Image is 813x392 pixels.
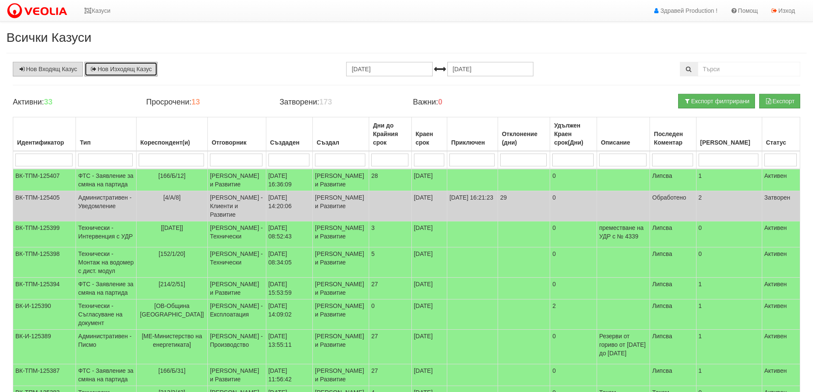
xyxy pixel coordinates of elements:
[696,364,762,386] td: 1
[552,119,594,148] div: Удължен Краен срок(Дни)
[371,302,375,309] span: 0
[414,128,445,148] div: Краен срок
[76,221,136,247] td: Технически - Интервенция с УДР
[762,117,800,151] th: Статус: No sort applied, activate to apply an ascending sort
[696,330,762,364] td: 1
[159,281,185,287] span: [214/2/51]
[371,281,378,287] span: 27
[698,62,800,76] input: Търсене по Идентификатор, Бл/Вх/Ап, Тип, Описание, Моб. Номер, Имейл, Файл, Коментар,
[500,128,548,148] div: Отклонение (дни)
[78,136,134,148] div: Тип
[550,364,597,386] td: 0
[411,330,447,364] td: [DATE]
[76,364,136,386] td: ФТС - Заявление за смяна на партида
[76,330,136,364] td: Административен - Писмо
[207,221,266,247] td: [PERSON_NAME] - Технически
[696,169,762,191] td: 1
[652,172,672,179] span: Липсва
[313,299,369,330] td: [PERSON_NAME] и Развитие
[13,191,76,221] td: ВК-ТПМ-125405
[696,278,762,299] td: 1
[319,98,332,106] b: 173
[762,278,800,299] td: Активен
[207,278,266,299] td: [PERSON_NAME] и Развитие
[652,333,672,340] span: Липсва
[597,117,650,151] th: Описание: No sort applied, activate to apply an ascending sort
[13,247,76,278] td: ВК-ТПМ-125398
[13,299,76,330] td: ВК-И-125390
[207,330,266,364] td: [PERSON_NAME] - Производство
[136,117,207,151] th: Кореспондент(и): No sort applied, activate to apply an ascending sort
[411,191,447,221] td: [DATE]
[266,330,312,364] td: [DATE] 13:55:11
[652,128,694,148] div: Последен Коментар
[699,136,760,148] div: [PERSON_NAME]
[550,330,597,364] td: 0
[696,247,762,278] td: 0
[550,169,597,191] td: 0
[762,247,800,278] td: Активен
[599,224,647,241] p: преместване на УДР с № 4339
[411,364,447,386] td: [DATE]
[280,98,400,107] h4: Затворени:
[413,98,533,107] h4: Важни:
[438,98,443,106] b: 0
[146,98,266,107] h4: Просрочени:
[6,30,807,44] h2: Всички Казуси
[207,117,266,151] th: Отговорник: No sort applied, activate to apply an ascending sort
[140,302,204,318] span: [ОВ-Община [GEOGRAPHIC_DATA]]
[696,221,762,247] td: 0
[411,117,447,151] th: Краен срок: No sort applied, activate to apply an ascending sort
[76,191,136,221] td: Административен - Уведомление
[315,136,367,148] div: Създал
[266,191,312,221] td: [DATE] 14:20:06
[313,169,369,191] td: [PERSON_NAME] и Развитие
[266,117,312,151] th: Създаден: No sort applied, activate to apply an ascending sort
[696,117,762,151] th: Брой Файлове: No sort applied, activate to apply an ascending sort
[762,221,800,247] td: Активен
[762,330,800,364] td: Активен
[652,224,672,231] span: Липсва
[550,247,597,278] td: 0
[447,117,498,151] th: Приключен: No sort applied, activate to apply an ascending sort
[762,169,800,191] td: Активен
[207,247,266,278] td: [PERSON_NAME] - Технически
[371,333,378,340] span: 27
[652,281,672,287] span: Липсва
[652,367,672,374] span: Липсва
[371,172,378,179] span: 28
[652,302,672,309] span: Липсва
[210,136,264,148] div: Отговорник
[447,191,498,221] td: [DATE] 16:21:23
[268,136,310,148] div: Създаден
[266,247,312,278] td: [DATE] 08:34:05
[6,2,71,20] img: VeoliaLogo.png
[85,62,157,76] a: Нов Изходящ Казус
[142,333,202,348] span: [МЕ-Министерство на енергетиката]
[550,221,597,247] td: 0
[313,330,369,364] td: [PERSON_NAME] и Развитие
[764,136,798,148] div: Статус
[313,278,369,299] td: [PERSON_NAME] и Развитие
[411,169,447,191] td: [DATE]
[762,299,800,330] td: Активен
[313,247,369,278] td: [PERSON_NAME] и Развитие
[76,299,136,330] td: Технически - Съгласуване на документ
[207,191,266,221] td: [PERSON_NAME] - Клиенти и Развитие
[599,332,647,357] p: Резерви от гориво от [DATE] до [DATE]
[678,94,755,108] button: Експорт филтрирани
[15,136,73,148] div: Идентификатор
[762,364,800,386] td: Активен
[207,299,266,330] td: [PERSON_NAME] - Експлоатация
[266,299,312,330] td: [DATE] 14:09:02
[158,367,186,374] span: [166/Б/31]
[550,117,597,151] th: Удължен Краен срок(Дни): No sort applied, activate to apply an ascending sort
[313,364,369,386] td: [PERSON_NAME] и Развитие
[266,364,312,386] td: [DATE] 11:56:42
[411,278,447,299] td: [DATE]
[13,117,76,151] th: Идентификатор: No sort applied, activate to apply an ascending sort
[76,278,136,299] td: ФТС - Заявление за смяна на партида
[599,136,647,148] div: Описание
[76,169,136,191] td: ФТС - Заявление за смяна на партида
[371,367,378,374] span: 27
